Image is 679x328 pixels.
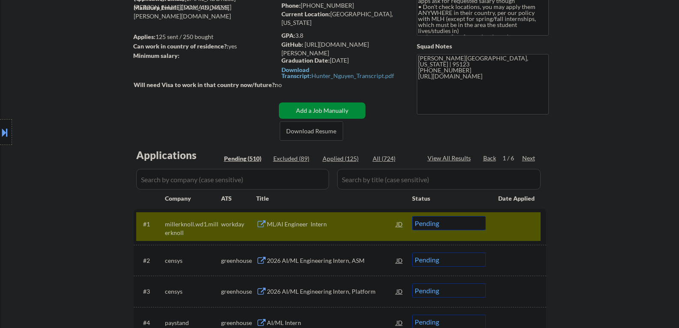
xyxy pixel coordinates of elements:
[221,194,256,203] div: ATS
[165,256,221,265] div: censys
[281,67,401,79] div: Hunter_Nguyen_Transcript.pdf
[267,287,396,296] div: 2026 AI/ML Engineering Intern, Platform
[134,3,276,20] div: [EMAIL_ADDRESS][PERSON_NAME][DOMAIN_NAME]
[281,66,401,79] a: Download Transcript:Hunter_Nguyen_Transcript.pdf
[279,102,365,119] button: Add a Job Manually
[503,154,522,162] div: 1 / 6
[165,319,221,327] div: paystand
[275,81,299,89] div: no
[134,4,178,11] strong: Mailslurp Email:
[395,216,404,232] div: JD
[417,42,549,51] div: Squad Notes
[136,169,329,190] input: Search by company (case sensitive)
[221,319,256,327] div: greenhouse
[337,169,541,190] input: Search by title (case sensitive)
[267,256,396,265] div: 2026 AI/ML Engineering Intern, ASM
[256,194,404,203] div: Title
[498,194,536,203] div: Date Applied
[395,283,404,299] div: JD
[133,33,156,40] strong: Applies:
[281,10,330,18] strong: Current Location:
[273,154,316,163] div: Excluded (89)
[281,31,404,40] div: 3.8
[395,253,404,268] div: JD
[165,194,221,203] div: Company
[428,154,473,162] div: View All Results
[221,220,256,229] div: workday
[143,256,158,265] div: #2
[281,66,311,79] strong: Download Transcript:
[133,42,228,50] strong: Can work in country of residence?:
[280,121,343,141] button: Download Resume
[281,41,303,48] strong: GitHub:
[281,10,403,27] div: [GEOGRAPHIC_DATA], [US_STATE]
[143,220,158,229] div: #1
[281,32,295,39] strong: GPA:
[483,154,497,162] div: Back
[136,150,221,160] div: Applications
[281,56,403,65] div: [DATE]
[267,220,396,229] div: ML/AI Engineer Intern
[133,52,179,59] strong: Minimum salary:
[133,42,273,51] div: yes
[281,2,301,9] strong: Phone:
[143,287,158,296] div: #3
[143,319,158,327] div: #4
[134,81,276,88] strong: Will need Visa to work in that country now/future?:
[281,41,369,57] a: [URL][DOMAIN_NAME][PERSON_NAME]
[165,287,221,296] div: censys
[522,154,536,162] div: Next
[221,287,256,296] div: greenhouse
[373,154,416,163] div: All (724)
[412,190,486,206] div: Status
[221,256,256,265] div: greenhouse
[323,154,365,163] div: Applied (125)
[133,33,276,41] div: 125 sent / 250 bought
[165,220,221,237] div: millerknoll.wd1.millerknoll
[267,319,396,327] div: AI/ML Intern
[281,57,330,64] strong: Graduation Date:
[281,1,403,10] div: [PHONE_NUMBER]
[224,154,267,163] div: Pending (510)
